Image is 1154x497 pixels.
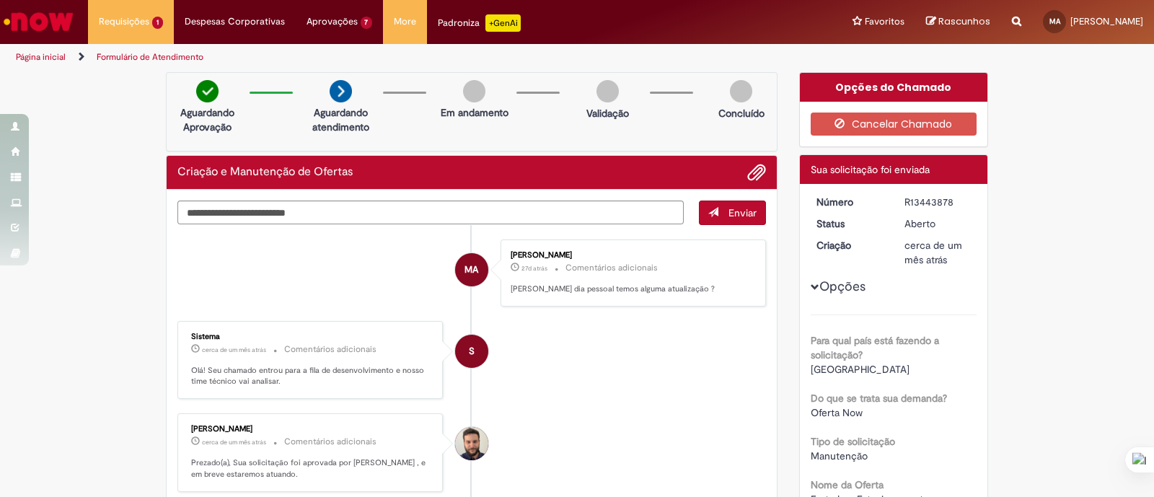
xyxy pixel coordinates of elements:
div: System [455,335,488,368]
img: img-circle-grey.png [596,80,619,102]
span: [PERSON_NAME] [1070,15,1143,27]
span: 1 [152,17,163,29]
button: Adicionar anexos [747,163,766,182]
b: Tipo de solicitação [811,435,895,448]
textarea: Digite sua mensagem aqui... [177,201,684,225]
small: Comentários adicionais [284,343,376,356]
div: [PERSON_NAME] [511,251,751,260]
a: Formulário de Atendimento [97,51,203,63]
div: [PERSON_NAME] [191,425,431,434]
dt: Status [806,216,894,231]
span: Aprovações [307,14,358,29]
a: Página inicial [16,51,66,63]
span: Enviar [728,206,757,219]
span: Rascunhos [938,14,990,28]
b: Para qual país está fazendo a solicitação? [811,334,939,361]
small: Comentários adicionais [565,262,658,274]
div: Opções do Chamado [800,73,988,102]
span: cerca de um mês atrás [202,438,266,447]
small: Comentários adicionais [284,436,376,448]
dt: Número [806,195,894,209]
div: Renato Henrique Zanella [455,427,488,460]
span: Requisições [99,14,149,29]
span: 7 [361,17,373,29]
img: img-circle-grey.png [730,80,752,102]
span: MA [464,252,478,287]
p: Concluído [718,106,765,120]
span: [GEOGRAPHIC_DATA] [811,363,909,376]
p: Validação [586,106,629,120]
span: 27d atrás [521,264,547,273]
ul: Trilhas de página [11,44,759,71]
div: Aberto [904,216,972,231]
span: Despesas Corporativas [185,14,285,29]
time: 25/08/2025 11:47:28 [904,239,962,266]
span: Oferta Now [811,406,863,419]
div: Michael Almeida [455,253,488,286]
img: arrow-next.png [330,80,352,102]
p: Aguardando Aprovação [172,105,242,134]
b: Nome da Oferta [811,478,884,491]
img: ServiceNow [1,7,76,36]
time: 03/09/2025 08:35:19 [521,264,547,273]
img: check-circle-green.png [196,80,219,102]
dt: Criação [806,238,894,252]
span: S [469,334,475,369]
span: cerca de um mês atrás [904,239,962,266]
p: Aguardando atendimento [306,105,376,134]
span: Favoritos [865,14,904,29]
p: +GenAi [485,14,521,32]
p: Em andamento [441,105,508,120]
span: cerca de um mês atrás [202,346,266,354]
button: Enviar [699,201,766,225]
span: MA [1049,17,1060,26]
time: 25/08/2025 13:04:24 [202,438,266,447]
a: Rascunhos [926,15,990,29]
span: More [394,14,416,29]
div: 25/08/2025 11:47:28 [904,238,972,267]
p: Olá! Seu chamado entrou para a fila de desenvolvimento e nosso time técnico vai analisar. [191,365,431,387]
div: Padroniza [438,14,521,32]
span: Sua solicitação foi enviada [811,163,930,176]
p: Prezado(a), Sua solicitação foi aprovada por [PERSON_NAME] , e em breve estaremos atuando. [191,457,431,480]
div: Sistema [191,333,431,341]
div: R13443878 [904,195,972,209]
p: [PERSON_NAME] dia pessoal temos alguma atualização ? [511,283,751,295]
span: Manutenção [811,449,868,462]
b: Do que se trata sua demanda? [811,392,947,405]
button: Cancelar Chamado [811,113,977,136]
img: img-circle-grey.png [463,80,485,102]
h2: Criação e Manutenção de Ofertas Histórico de tíquete [177,166,353,179]
time: 25/08/2025 13:04:26 [202,346,266,354]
